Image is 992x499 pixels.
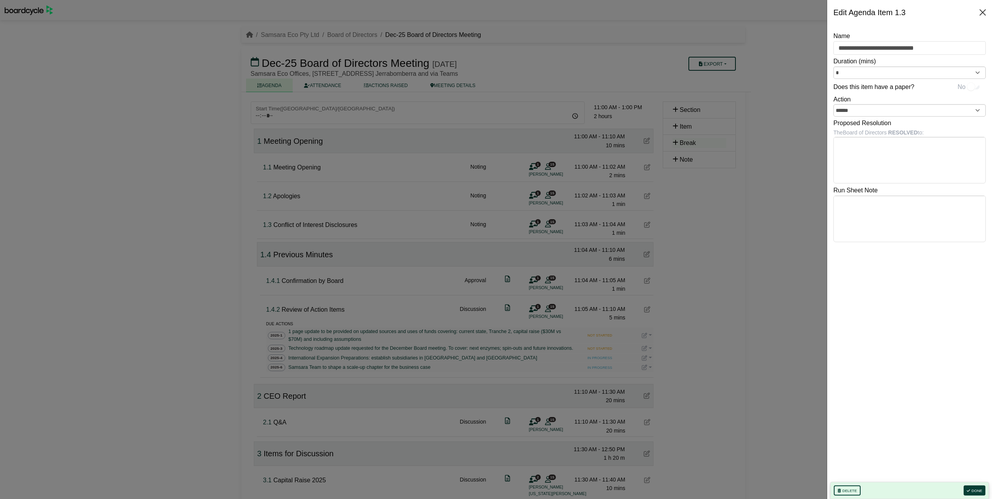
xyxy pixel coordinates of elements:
[958,82,966,92] span: No
[833,185,878,195] label: Run Sheet Note
[833,128,986,137] div: The Board of Directors to:
[833,118,891,128] label: Proposed Resolution
[833,31,850,41] label: Name
[833,94,851,105] label: Action
[834,485,861,496] button: Delete
[833,56,876,66] label: Duration (mins)
[833,6,906,19] div: Edit Agenda Item 1.3
[964,485,985,496] button: Done
[833,82,914,92] label: Does this item have a paper?
[888,129,918,136] b: RESOLVED
[976,6,989,19] button: Close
